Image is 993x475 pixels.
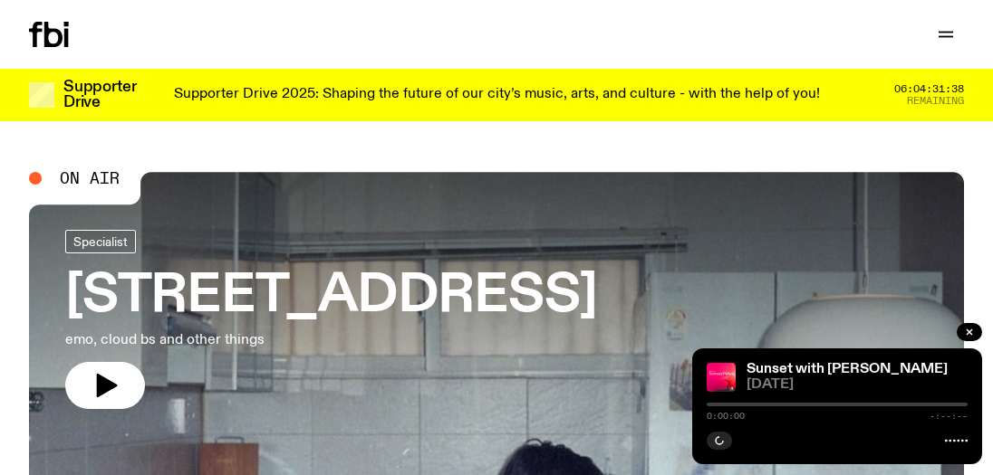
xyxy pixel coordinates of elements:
a: Sunset with [PERSON_NAME] [747,362,948,376]
h3: Supporter Drive [63,80,136,110]
p: emo, cloud bs and other things [65,329,529,351]
span: Remaining [907,96,964,106]
a: [STREET_ADDRESS]emo, cloud bs and other things [65,230,597,409]
p: Supporter Drive 2025: Shaping the future of our city’s music, arts, and culture - with the help o... [174,87,820,103]
span: Specialist [73,234,128,248]
h3: [STREET_ADDRESS] [65,271,597,322]
span: -:--:-- [930,412,968,421]
span: [DATE] [747,378,968,392]
a: Specialist [65,230,136,253]
span: On Air [60,170,120,186]
span: 0:00:00 [707,412,745,421]
span: 06:04:31:38 [894,84,964,94]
